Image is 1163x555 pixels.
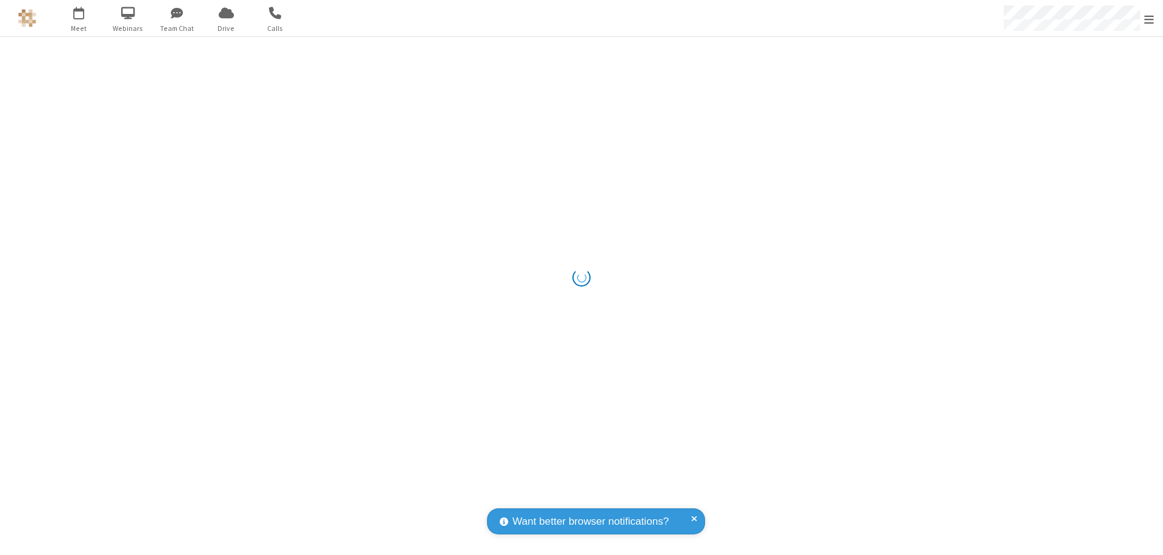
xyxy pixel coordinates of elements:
[154,23,200,34] span: Team Chat
[253,23,298,34] span: Calls
[204,23,249,34] span: Drive
[56,23,102,34] span: Meet
[512,514,669,530] span: Want better browser notifications?
[105,23,151,34] span: Webinars
[18,9,36,27] img: QA Selenium DO NOT DELETE OR CHANGE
